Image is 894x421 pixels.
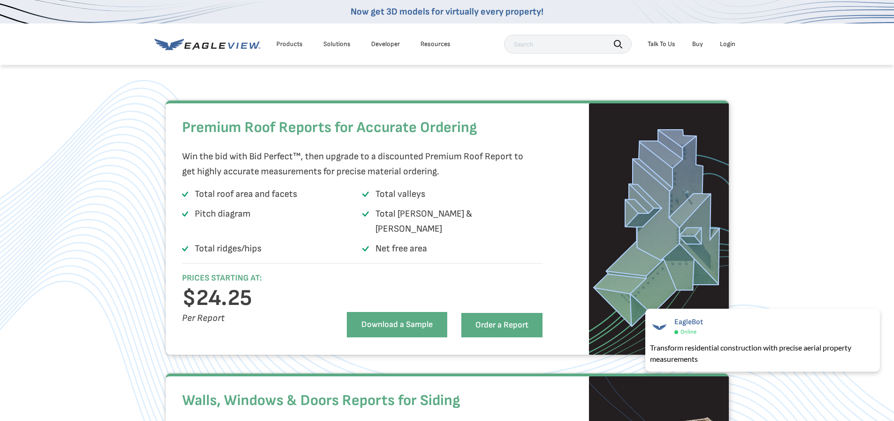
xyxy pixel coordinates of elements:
[182,291,317,306] h3: $24.25
[351,6,543,17] a: Now get 3D models for virtually every property!
[347,312,447,337] a: Download a Sample
[650,318,669,336] img: EagleBot
[276,40,303,48] div: Products
[182,273,317,284] h6: PRICES STARTING AT:
[420,40,451,48] div: Resources
[461,313,543,337] a: Order a Report
[182,312,225,324] i: Per Report
[371,40,400,48] a: Developer
[375,241,427,256] p: Net free area
[182,387,543,415] h2: Walls, Windows & Doors Reports for Siding
[182,114,543,142] h2: Premium Roof Reports for Accurate Ordering
[720,40,735,48] div: Login
[182,149,538,179] p: Win the bid with Bid Perfect™, then upgrade to a discounted Premium Roof Report to get highly acc...
[674,318,703,327] span: EagleBot
[375,206,516,236] p: Total [PERSON_NAME] & [PERSON_NAME]
[323,40,351,48] div: Solutions
[650,342,875,365] div: Transform residential construction with precise aerial property measurements
[692,40,703,48] a: Buy
[195,206,251,236] p: Pitch diagram
[195,187,297,202] p: Total roof area and facets
[195,241,261,256] p: Total ridges/hips
[680,328,696,335] span: Online
[375,187,425,202] p: Total valleys
[504,35,632,54] input: Search
[648,40,675,48] div: Talk To Us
